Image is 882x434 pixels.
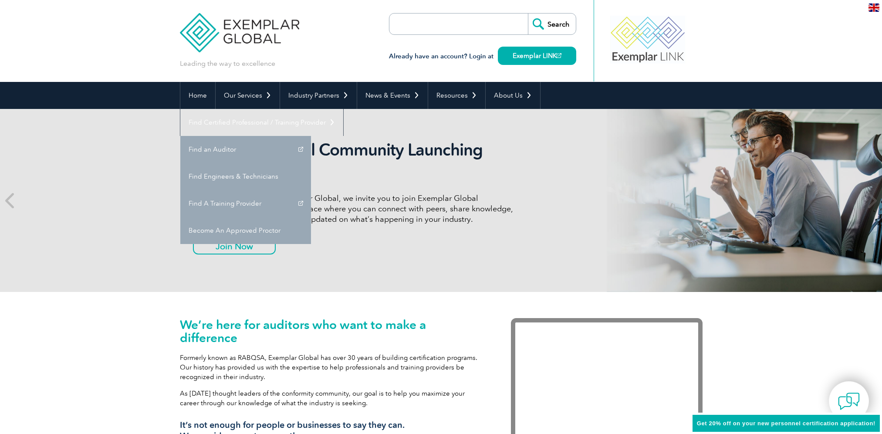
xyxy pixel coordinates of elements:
[697,420,875,427] span: Get 20% off on your new personnel certification application!
[528,14,576,34] input: Search
[428,82,485,109] a: Resources
[498,47,576,65] a: Exemplar LINK
[180,136,311,163] a: Find an Auditor
[216,82,280,109] a: Our Services
[180,217,311,244] a: Become An Approved Proctor
[180,109,343,136] a: Find Certified Professional / Training Provider
[280,82,357,109] a: Industry Partners
[180,59,275,68] p: Leading the way to excellence
[193,140,520,180] h2: Exemplar Global Community Launching Soon
[389,51,576,62] h3: Already have an account? Login at
[557,53,561,58] img: open_square.png
[180,163,311,190] a: Find Engineers & Technicians
[193,193,520,224] p: As a valued member of Exemplar Global, we invite you to join Exemplar Global Community—a fun, int...
[180,353,485,382] p: Formerly known as RABQSA, Exemplar Global has over 30 years of building certification programs. O...
[180,389,485,408] p: As [DATE] thought leaders of the conformity community, our goal is to help you maximize your care...
[838,390,860,412] img: contact-chat.png
[180,82,215,109] a: Home
[486,82,540,109] a: About Us
[193,238,276,254] a: Join Now
[868,3,879,12] img: en
[357,82,428,109] a: News & Events
[180,318,485,344] h1: We’re here for auditors who want to make a difference
[180,190,311,217] a: Find A Training Provider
